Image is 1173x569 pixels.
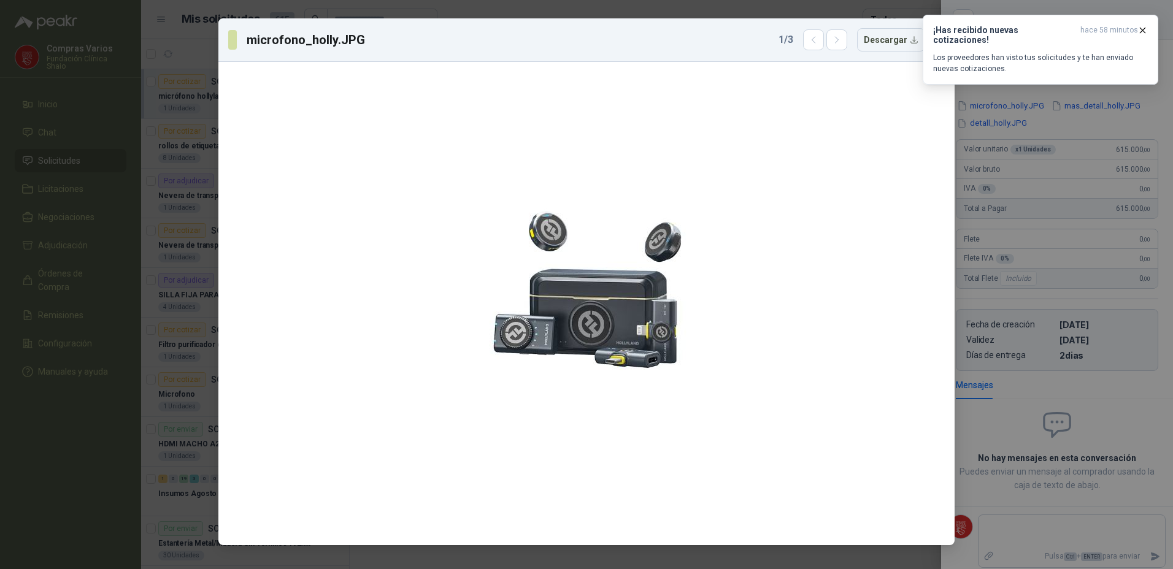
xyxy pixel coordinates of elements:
p: Los proveedores han visto tus solicitudes y te han enviado nuevas cotizaciones. [933,52,1148,74]
span: 1 / 3 [779,32,793,47]
button: Descargar [857,28,925,52]
h3: ¡Has recibido nuevas cotizaciones! [933,25,1075,45]
h3: microfono_holly.JPG [247,31,366,49]
span: hace 58 minutos [1080,25,1138,45]
button: ¡Has recibido nuevas cotizaciones!hace 58 minutos Los proveedores han visto tus solicitudes y te ... [923,15,1158,85]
